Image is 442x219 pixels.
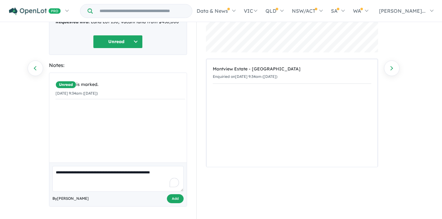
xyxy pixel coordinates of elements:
[52,195,89,202] span: By [PERSON_NAME]
[213,74,277,79] small: Enquiried on [DATE] 9:34am ([DATE])
[56,91,98,96] small: [DATE] 9:34am ([DATE])
[49,61,187,69] div: Notes:
[56,81,185,88] div: is marked.
[213,65,371,73] div: Montview Estate - [GEOGRAPHIC_DATA]
[167,194,184,203] button: Add
[56,81,76,88] span: Unread
[56,19,90,25] strong: Requested info:
[9,7,61,15] img: Openlot PRO Logo White
[213,62,371,84] a: Montview Estate - [GEOGRAPHIC_DATA]Enquiried on[DATE] 9:34am ([DATE])
[379,8,426,14] span: [PERSON_NAME]...
[93,35,143,48] button: Unread
[94,4,191,18] input: Try estate name, suburb, builder or developer
[52,166,184,192] textarea: To enrich screen reader interactions, please activate Accessibility in Grammarly extension settings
